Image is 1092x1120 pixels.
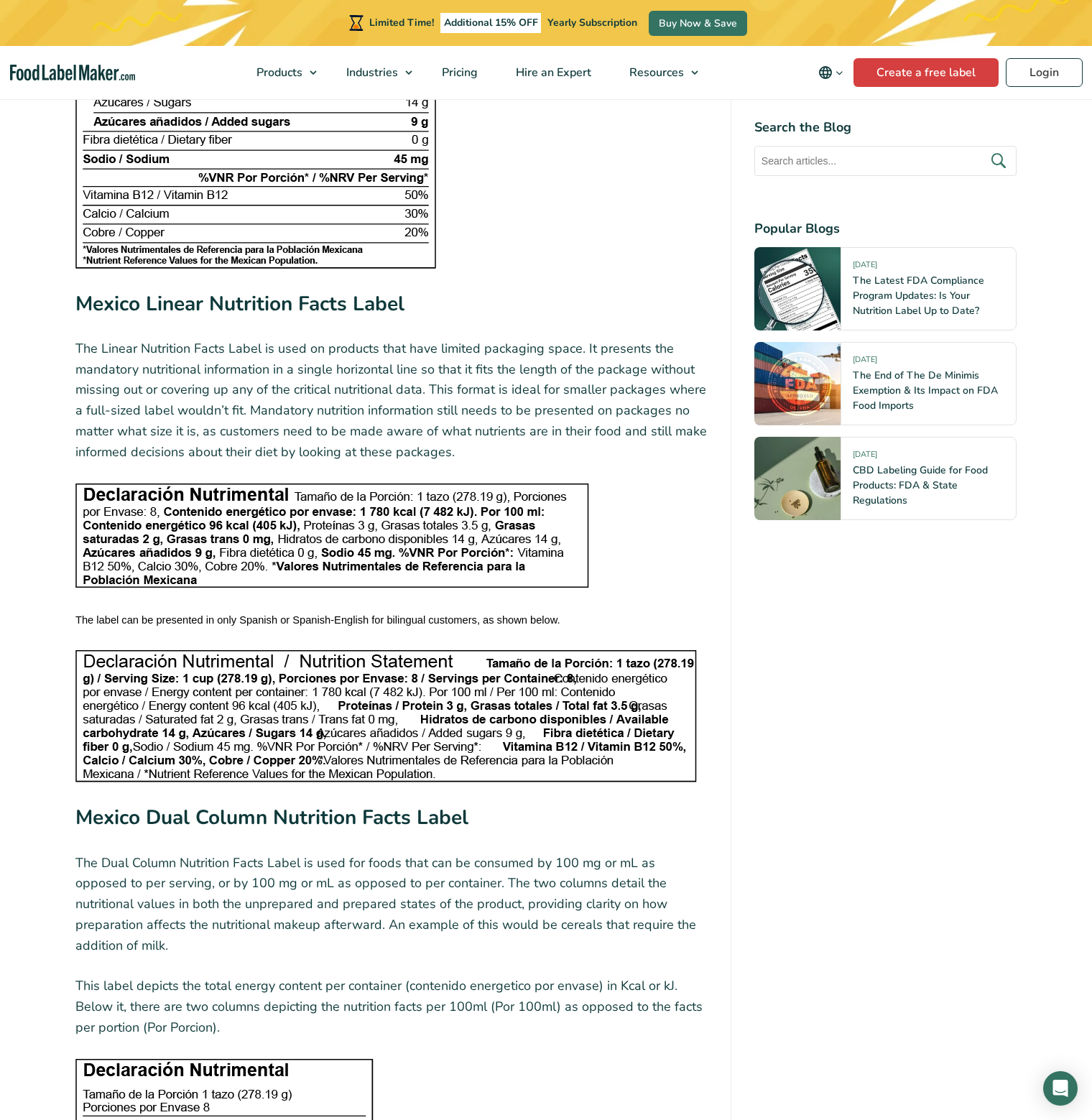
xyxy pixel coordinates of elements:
a: Resources [611,46,705,99]
a: The End of The De Minimis Exemption & Its Impact on FDA Food Imports [853,369,998,412]
a: Products [238,46,324,99]
a: Login [1006,58,1083,87]
span: Additional 15% OFF [440,13,542,33]
a: Food Label Maker homepage [10,65,135,81]
a: Pricing [423,46,494,99]
span: [DATE] [853,259,877,276]
span: Products [252,65,304,80]
span: The label can be presented in only Spanish or Spanish-English for bilingual customers, as shown b... [75,614,560,626]
p: The Dual Column Nutrition Facts Label is used for foods that can be consumed by 100 mg or mL as o... [75,853,708,956]
span: Resources [625,65,685,80]
input: Search articles... [754,146,1017,176]
div: Open Intercom Messenger [1043,1071,1078,1106]
h4: Popular Blogs [754,219,1017,239]
a: Create a free label [853,58,999,87]
p: This label depicts the total energy content per container (contenido energetico por envase) in Kc... [75,976,708,1037]
a: Industries [328,46,420,99]
a: Buy Now & Save [649,11,747,36]
strong: Mexico Dual Column Nutrition Facts Label [75,804,468,831]
span: [DATE] [853,449,877,466]
a: The Latest FDA Compliance Program Updates: Is Your Nutrition Label Up to Date? [853,274,984,318]
p: The Linear Nutrition Facts Label is used on products that have limited packaging space. It presen... [75,338,708,463]
span: Hire an Expert [512,65,593,80]
span: Limited Time! [369,16,434,29]
span: Pricing [438,65,479,80]
a: Hire an Expert [497,46,607,99]
span: Industries [342,65,399,80]
a: CBD Labeling Guide for Food Products: FDA & State Regulations [853,463,988,507]
button: Change language [808,58,853,87]
span: Yearly Subscription [547,16,637,29]
h4: Search the Blog [754,118,1017,137]
span: [DATE] [853,354,877,371]
strong: Mexico Linear Nutrition Facts Label [75,290,404,318]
